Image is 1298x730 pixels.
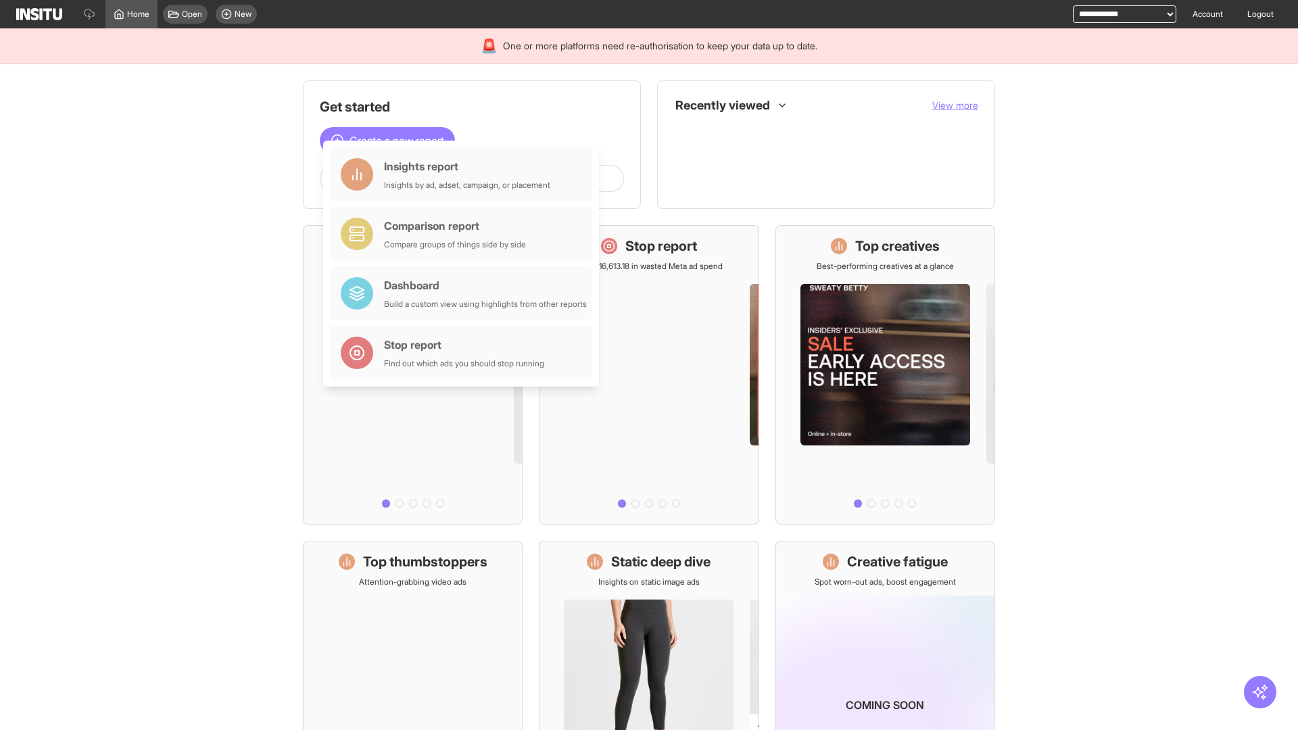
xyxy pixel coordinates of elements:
[775,225,995,525] a: Top creativesBest-performing creatives at a glance
[359,577,466,587] p: Attention-grabbing video ads
[350,132,444,149] span: Create a new report
[384,158,550,174] div: Insights report
[503,39,817,53] span: One or more platforms need re-authorisation to keep your data up to date.
[384,218,526,234] div: Comparison report
[16,8,62,20] img: Logo
[320,127,455,154] button: Create a new report
[817,261,954,272] p: Best-performing creatives at a glance
[932,99,978,111] span: View more
[384,337,544,353] div: Stop report
[384,239,526,250] div: Compare groups of things side by side
[611,552,711,571] h1: Static deep dive
[539,225,759,525] a: Stop reportSave £16,613.18 in wasted Meta ad spend
[320,97,624,116] h1: Get started
[855,237,940,255] h1: Top creatives
[235,9,251,20] span: New
[598,577,700,587] p: Insights on static image ads
[625,237,697,255] h1: Stop report
[932,99,978,112] button: View more
[303,225,523,525] a: What's live nowSee all active ads instantly
[182,9,202,20] span: Open
[384,180,550,191] div: Insights by ad, adset, campaign, or placement
[481,36,498,55] div: 🚨
[384,277,587,293] div: Dashboard
[384,299,587,310] div: Build a custom view using highlights from other reports
[384,358,544,369] div: Find out which ads you should stop running
[575,261,723,272] p: Save £16,613.18 in wasted Meta ad spend
[363,552,487,571] h1: Top thumbstoppers
[127,9,149,20] span: Home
